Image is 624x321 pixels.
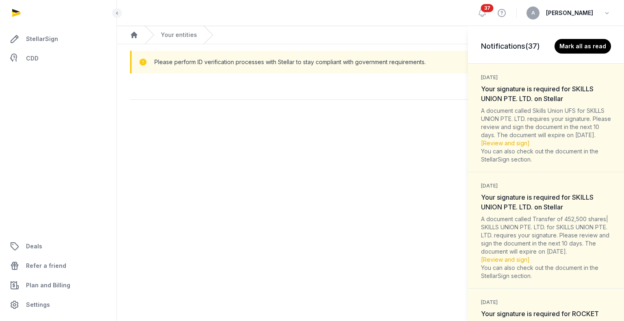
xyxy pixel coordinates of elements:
h3: Notifications [481,41,540,52]
span: (37) [525,42,540,50]
span: Your signature is required for SKILLS UNION PTE. LTD. on Stellar [481,85,594,103]
span: Your signature is required for SKILLS UNION PTE. LTD. on Stellar [481,193,594,211]
iframe: Chat Widget [478,227,624,321]
small: [DATE] [481,74,498,81]
a: [Review and sign] [481,140,530,146]
div: A document called Skills Union UFS for SKILLS UNION PTE. LTD. requires your signature. Please rev... [481,107,611,164]
button: Mark all as read [555,39,611,54]
div: A document called Transfer of 452,500 shares| SKILLS UNION PTE. LTD. for SKILLS UNION PTE. LTD. r... [481,215,611,280]
small: [DATE] [481,183,498,189]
